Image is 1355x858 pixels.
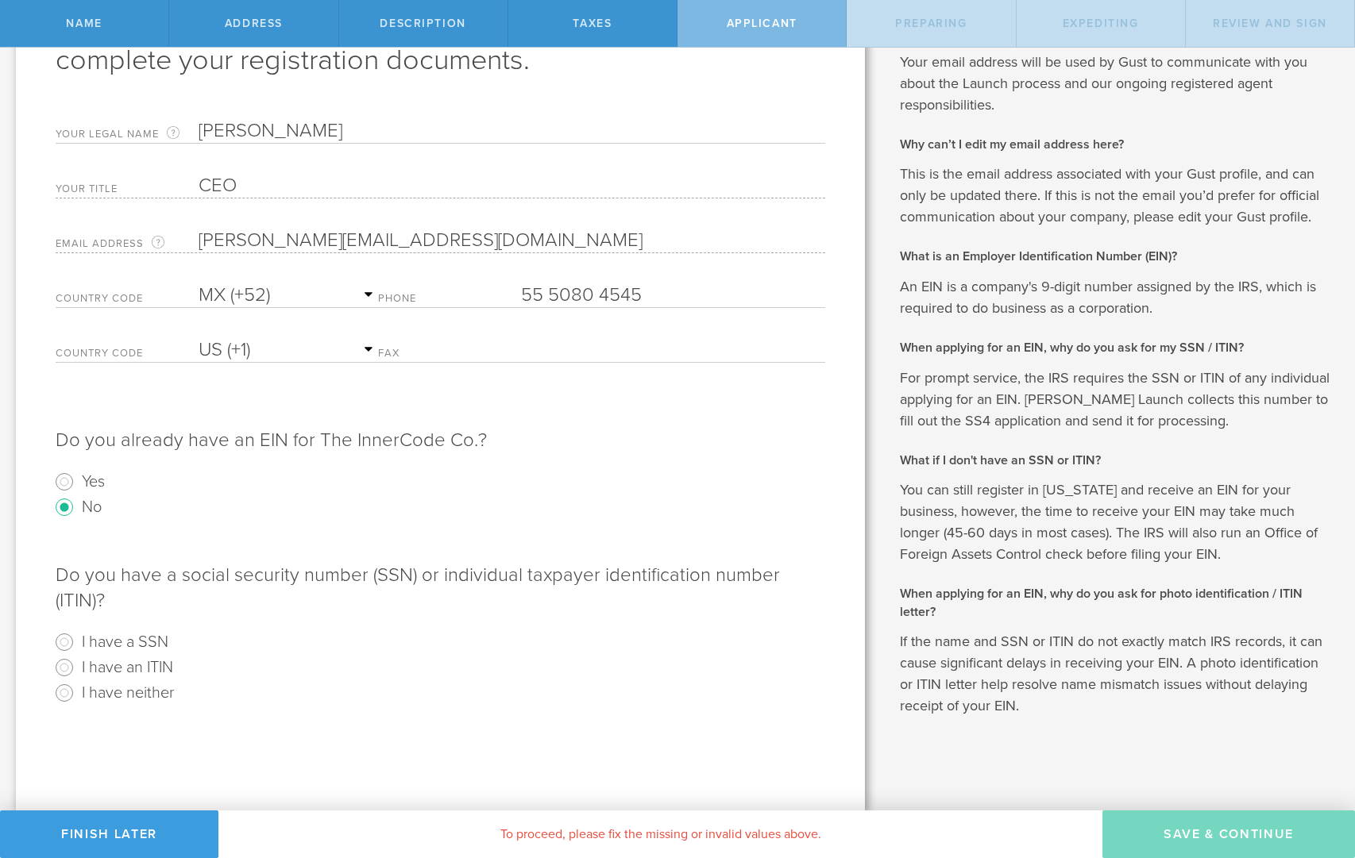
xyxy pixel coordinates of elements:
input: Required [199,174,825,198]
label: Your title [56,184,199,198]
label: Phone [378,294,521,307]
span: Applicant [727,17,797,30]
label: Fax [378,348,521,362]
label: I have a SSN [82,629,168,652]
p: Your email address will be used by Gust to communicate with you about the Launch process and our ... [900,52,1331,116]
label: I have neither [82,680,174,703]
p: Do you already have an EIN for The InnerCode Co.? [56,412,825,453]
label: Email Address [56,234,199,252]
div: Widget de chat [1276,734,1355,810]
h2: What if I don't have an SSN or ITIN? [900,452,1331,469]
span: Expediting [1063,17,1139,30]
label: Your Legal Name [56,125,199,143]
p: This is the email address associated with your Gust profile, and can only be updated there. If th... [900,164,1331,228]
p: If the name and SSN or ITIN do not exactly match IRS records, it can cause significant delays in ... [900,631,1331,717]
span: To proceed, please fix the missing or invalid values above. [500,826,821,842]
h2: When applying for an EIN, why do you ask for my SSN / ITIN? [900,339,1331,356]
span: Address [225,17,283,30]
p: You can still register in [US_STATE] and receive an EIN for your business, however, the time to r... [900,479,1331,565]
span: Name [66,17,102,30]
input: Required for identity verification [199,119,825,143]
button: Save & Continue [1102,810,1355,858]
label: Yes [82,469,105,492]
span: Preparing [895,17,967,30]
label: Country Code [56,348,199,362]
input: Required [521,283,824,307]
h2: What is an Employer Identification Number (EIN)? [900,248,1331,265]
span: Taxes [573,17,612,30]
iframe: Chat Widget [1276,734,1355,810]
label: Country Code [56,294,199,307]
p: Do you have a social security number (SSN) or individual taxpayer identification number (ITIN)? [56,547,825,614]
span: Review and Sign [1213,17,1327,30]
label: I have an ITIN [82,655,173,678]
span: Description [380,17,465,30]
p: An EIN is a company's 9-digit number assigned by the IRS, which is required to do business as a c... [900,276,1331,319]
h2: When applying for an EIN, why do you ask for photo identification / ITIN letter? [900,585,1331,621]
p: For prompt service, the IRS requires the SSN or ITIN of any individual applying for an EIN. [PERS... [900,367,1331,432]
h2: Why can’t I edit my email address here? [900,136,1331,153]
label: No [82,494,102,517]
